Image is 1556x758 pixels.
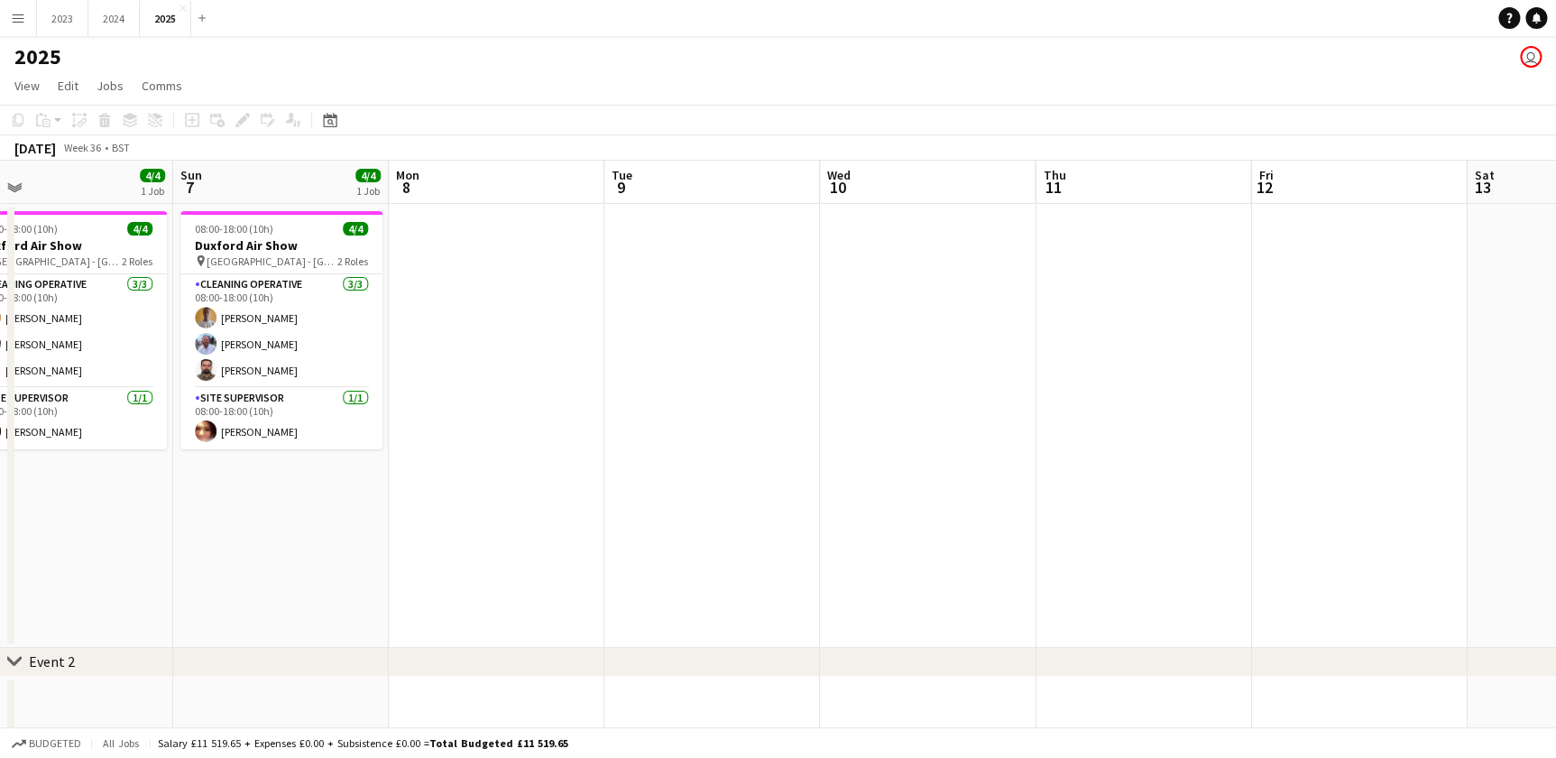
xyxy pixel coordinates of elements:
[180,274,382,388] app-card-role: Cleaning Operative3/308:00-18:00 (10h)[PERSON_NAME][PERSON_NAME][PERSON_NAME]
[207,254,337,268] span: [GEOGRAPHIC_DATA] - [GEOGRAPHIC_DATA]
[1520,46,1542,68] app-user-avatar: Chris hessey
[429,736,568,750] span: Total Budgeted £11 519.65
[1043,167,1065,183] span: Thu
[1256,177,1273,198] span: 12
[89,74,131,97] a: Jobs
[612,167,632,183] span: Tue
[122,254,152,268] span: 2 Roles
[60,141,105,154] span: Week 36
[195,222,273,236] span: 08:00-18:00 (10h)
[7,74,47,97] a: View
[112,141,130,154] div: BST
[140,1,191,36] button: 2025
[393,177,419,198] span: 8
[14,43,61,70] h1: 2025
[1258,167,1273,183] span: Fri
[9,734,84,753] button: Budgeted
[609,177,632,198] span: 9
[355,169,381,182] span: 4/4
[827,167,851,183] span: Wed
[51,74,86,97] a: Edit
[37,1,88,36] button: 2023
[1474,167,1494,183] span: Sat
[396,167,419,183] span: Mon
[180,388,382,449] app-card-role: Site Supervisor1/108:00-18:00 (10h)[PERSON_NAME]
[134,74,189,97] a: Comms
[88,1,140,36] button: 2024
[140,169,165,182] span: 4/4
[58,78,78,94] span: Edit
[343,222,368,236] span: 4/4
[142,78,182,94] span: Comms
[14,139,56,157] div: [DATE]
[356,184,380,198] div: 1 Job
[337,254,368,268] span: 2 Roles
[14,78,40,94] span: View
[158,736,568,750] div: Salary £11 519.65 + Expenses £0.00 + Subsistence £0.00 =
[29,737,81,750] span: Budgeted
[1471,177,1494,198] span: 13
[141,184,164,198] div: 1 Job
[127,222,152,236] span: 4/4
[97,78,124,94] span: Jobs
[180,167,202,183] span: Sun
[180,211,382,449] app-job-card: 08:00-18:00 (10h)4/4Duxford Air Show [GEOGRAPHIC_DATA] - [GEOGRAPHIC_DATA]2 RolesCleaning Operati...
[824,177,851,198] span: 10
[1040,177,1065,198] span: 11
[178,177,202,198] span: 7
[29,652,75,670] div: Event 2
[99,736,143,750] span: All jobs
[180,237,382,254] h3: Duxford Air Show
